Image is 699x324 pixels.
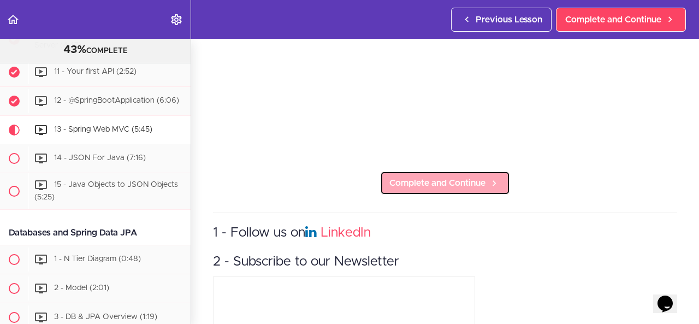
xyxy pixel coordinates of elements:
h3: 1 - Follow us on [213,224,677,242]
span: 13 - Spring Web MVC (5:45) [54,126,152,133]
a: Previous Lesson [451,8,552,32]
span: 43% [63,44,86,55]
h3: 2 - Subscribe to our Newsletter [213,253,677,271]
svg: Settings Menu [170,13,183,26]
span: 3 - DB & JPA Overview (1:19) [54,313,157,321]
span: 11 - Your first API (2:52) [54,68,137,75]
span: Complete and Continue [565,13,661,26]
span: Complete and Continue [389,176,485,190]
a: Complete and Continue [556,8,686,32]
svg: Back to course curriculum [7,13,20,26]
span: 14 - JSON For Java (7:16) [54,154,146,162]
span: 1 - N Tier Diagram (0:48) [54,255,141,263]
span: Previous Lesson [476,13,542,26]
iframe: chat widget [653,280,688,313]
span: 12 - @SpringBootApplication (6:06) [54,97,179,104]
a: Complete and Continue [380,171,510,195]
div: COMPLETE [14,43,177,57]
span: 2 - Model (2:01) [54,284,109,292]
span: 15 - Java Objects to JSON Objects (5:25) [34,181,178,201]
a: LinkedIn [321,226,371,239]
